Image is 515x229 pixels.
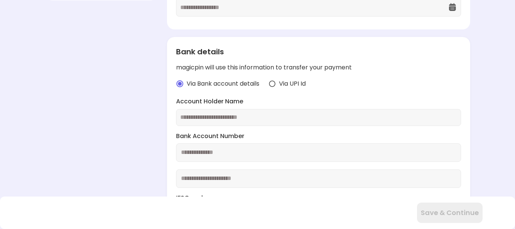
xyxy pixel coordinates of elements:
[187,80,259,88] span: Via Bank account details
[448,3,457,12] img: OcXK764TI_dg1n3pJKAFuNcYfYqBKGvmbXteblFrPew4KBASBbPUoKPFDRZzLe5z5khKOkBCrBseVNl8W_Mqhk0wgJF92Dyy9...
[417,203,483,223] button: Save & Continue
[176,194,461,203] label: IFSC code
[176,46,461,57] div: Bank details
[176,80,184,88] img: radio
[268,80,276,88] img: radio
[279,80,306,88] span: Via UPI Id
[176,63,461,72] div: magicpin will use this information to transfer your payment
[176,97,461,106] label: Account Holder Name
[176,132,461,141] label: Bank Account Number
